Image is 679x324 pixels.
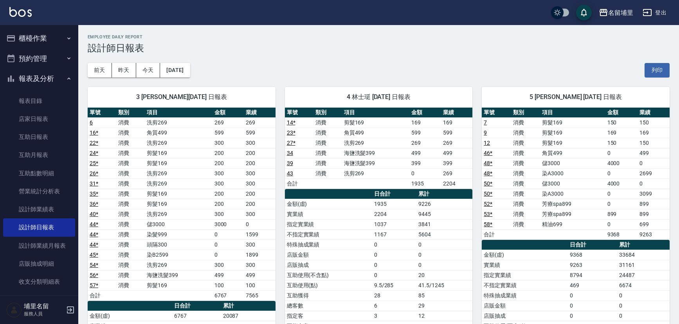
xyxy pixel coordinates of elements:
[145,158,213,168] td: 剪髮169
[416,239,472,250] td: 0
[160,63,190,77] button: [DATE]
[617,311,670,321] td: 0
[372,301,416,311] td: 6
[416,189,472,199] th: 累計
[116,158,145,168] td: 消費
[213,189,244,199] td: 200
[484,140,490,146] a: 12
[145,108,213,118] th: 項目
[638,138,670,148] td: 150
[213,199,244,209] td: 200
[638,168,670,178] td: 2699
[3,200,75,218] a: 設計師業績表
[287,170,293,176] a: 43
[441,178,473,189] td: 2204
[285,108,473,189] table: a dense table
[116,199,145,209] td: 消費
[638,178,670,189] td: 0
[116,209,145,219] td: 消費
[540,138,605,148] td: 剪髮169
[576,5,592,20] button: save
[605,158,638,168] td: 4000
[372,229,416,239] td: 1167
[441,108,473,118] th: 業績
[244,108,276,118] th: 業績
[116,148,145,158] td: 消費
[540,158,605,168] td: 儲3000
[172,311,221,321] td: 6767
[88,43,670,54] h3: 設計師日報表
[416,280,472,290] td: 41.5/1245
[441,138,473,148] td: 269
[213,239,244,250] td: 0
[608,8,633,18] div: 名留埔里
[145,239,213,250] td: 頭隔300
[145,148,213,158] td: 剪髮169
[285,229,372,239] td: 不指定實業績
[285,301,372,311] td: 總客數
[244,117,276,128] td: 269
[372,189,416,199] th: 日合計
[568,270,617,280] td: 8794
[638,108,670,118] th: 業績
[145,250,213,260] td: 染B2599
[441,117,473,128] td: 169
[540,178,605,189] td: 儲3000
[540,128,605,138] td: 剪髮169
[213,138,244,148] td: 300
[213,250,244,260] td: 0
[3,164,75,182] a: 互助點數明細
[3,49,75,69] button: 預約管理
[116,168,145,178] td: 消費
[342,117,410,128] td: 剪髮169
[285,199,372,209] td: 金額(虛)
[511,199,540,209] td: 消費
[482,301,568,311] td: 店販金額
[342,128,410,138] td: 角質499
[213,168,244,178] td: 300
[213,178,244,189] td: 300
[511,189,540,199] td: 消費
[244,280,276,290] td: 100
[540,219,605,229] td: 精油699
[484,130,487,136] a: 9
[285,260,372,270] td: 店販抽成
[605,117,638,128] td: 150
[617,260,670,270] td: 31161
[145,128,213,138] td: 角質499
[97,93,266,101] span: 3 [PERSON_NAME][DATE] 日報表
[88,311,172,321] td: 金額(虛)
[372,290,416,301] td: 28
[213,219,244,229] td: 3000
[116,128,145,138] td: 消費
[145,219,213,229] td: 儲3000
[409,108,441,118] th: 金額
[3,294,75,314] button: 客戶管理
[482,270,568,280] td: 指定實業績
[372,199,416,209] td: 1935
[313,148,342,158] td: 消費
[213,117,244,128] td: 269
[244,250,276,260] td: 1899
[638,199,670,209] td: 899
[482,280,568,290] td: 不指定實業績
[372,280,416,290] td: 9.5/285
[145,117,213,128] td: 洗剪269
[617,270,670,280] td: 24487
[511,219,540,229] td: 消費
[3,273,75,291] a: 收支分類明細表
[416,229,472,239] td: 5604
[416,209,472,219] td: 9445
[605,189,638,199] td: 0
[511,209,540,219] td: 消費
[540,148,605,158] td: 角質499
[88,63,112,77] button: 前天
[638,158,670,168] td: 0
[342,158,410,168] td: 海鹽洗髮399
[313,128,342,138] td: 消費
[116,117,145,128] td: 消費
[244,148,276,158] td: 200
[416,270,472,280] td: 20
[372,260,416,270] td: 0
[511,158,540,168] td: 消費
